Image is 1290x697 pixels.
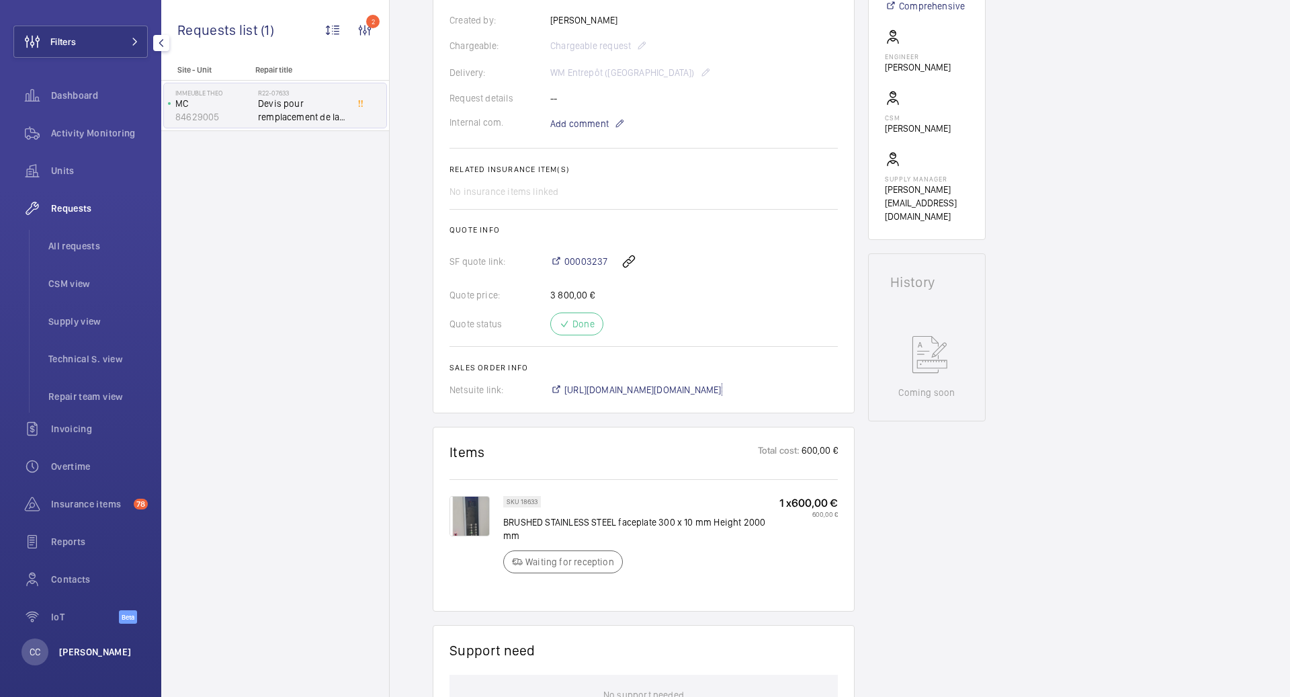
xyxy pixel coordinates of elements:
[449,642,535,659] h1: Support need
[175,89,253,97] p: Immeuble Theo
[885,175,969,183] p: Supply manager
[59,645,132,659] p: [PERSON_NAME]
[48,390,148,403] span: Repair team view
[550,117,609,130] span: Add comment
[134,499,148,509] span: 78
[13,26,148,58] button: Filters
[51,497,128,511] span: Insurance items
[564,383,722,397] span: [URL][DOMAIN_NAME][DOMAIN_NAME]
[564,255,607,268] span: 00003237
[51,573,148,586] span: Contacts
[255,65,344,75] p: Repair title
[51,89,148,102] span: Dashboard
[51,610,119,624] span: IoT
[51,202,148,215] span: Requests
[449,444,485,460] h1: Items
[258,97,347,124] span: Devis pour remplacement de la plaque à bouton cabine avec plus d espace La plaque actuelle étant ...
[48,239,148,253] span: All requests
[449,496,490,536] img: FMLsUwbRM8nVuq1V6B89gI2KUxdkx1_6KG3tsNOb38gyFsOY.jpeg
[550,383,722,397] a: [URL][DOMAIN_NAME][DOMAIN_NAME]
[177,22,261,38] span: Requests list
[258,89,347,97] h2: R22-07633
[51,460,148,473] span: Overtime
[51,422,148,436] span: Invoicing
[898,386,955,399] p: Coming soon
[449,363,838,372] h2: Sales order info
[885,52,951,60] p: Engineer
[525,555,614,569] p: Waiting for reception
[885,60,951,74] p: [PERSON_NAME]
[50,35,76,48] span: Filters
[885,114,951,122] p: CSM
[449,165,838,174] h2: Related insurance item(s)
[758,444,800,460] p: Total cost:
[175,97,253,110] p: MC
[800,444,838,460] p: 600,00 €
[48,352,148,366] span: Technical S. view
[779,496,838,510] p: 1 x 600,00 €
[550,255,607,268] a: 00003237
[48,315,148,328] span: Supply view
[779,510,838,518] p: 600,00 €
[503,516,779,542] p: BRUSHED STAINLESS STEEL faceplate 300 x 10 mm Height 2000 mm
[51,164,148,177] span: Units
[119,610,137,624] span: Beta
[175,110,253,124] p: 84629005
[890,276,963,289] h1: History
[51,535,148,548] span: Reports
[507,499,537,504] p: SKU 18633
[51,126,148,140] span: Activity Monitoring
[48,277,148,290] span: CSM view
[885,183,969,223] p: [PERSON_NAME][EMAIL_ADDRESS][DOMAIN_NAME]
[885,122,951,135] p: [PERSON_NAME]
[161,65,250,75] p: Site - Unit
[30,645,40,659] p: CC
[449,225,838,235] h2: Quote info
